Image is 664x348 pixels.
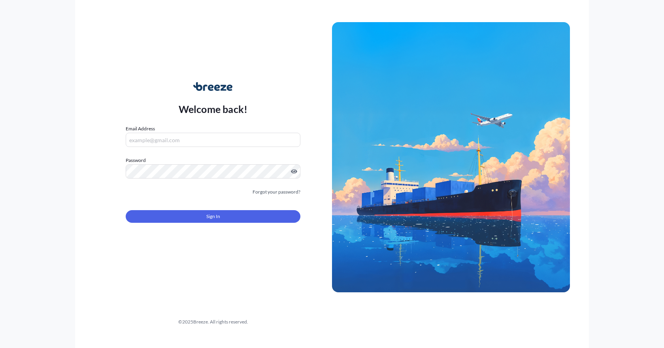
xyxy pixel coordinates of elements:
[253,188,300,196] a: Forgot your password?
[126,125,155,133] label: Email Address
[179,103,248,115] p: Welcome back!
[94,318,332,326] div: © 2025 Breeze. All rights reserved.
[126,210,300,223] button: Sign In
[206,213,220,220] span: Sign In
[291,168,297,175] button: Show password
[332,22,570,292] img: Ship illustration
[126,156,300,164] label: Password
[126,133,300,147] input: example@gmail.com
